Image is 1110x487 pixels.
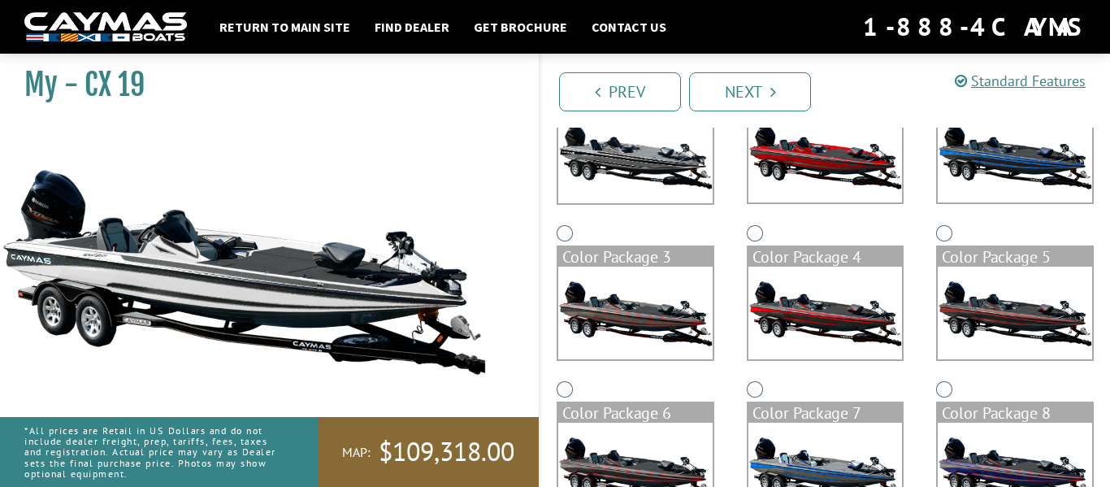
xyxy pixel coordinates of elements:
img: color_package_305.png [748,267,903,359]
div: Color Package 6 [558,403,713,423]
a: Find Dealer [366,16,457,37]
div: Color Package 3 [558,247,713,267]
a: Prev [559,72,681,111]
a: Standard Features [955,72,1086,90]
div: Color Package 8 [938,403,1092,423]
img: color_package_302.png [748,110,903,202]
div: Color Package 7 [748,403,903,423]
span: MAP: [342,444,371,461]
a: MAP:$109,318.00 [318,417,539,487]
span: $109,318.00 [379,435,514,469]
a: Get Brochure [466,16,575,37]
img: color_package_304.png [558,267,713,359]
ul: Pagination [555,70,1110,111]
a: Contact Us [583,16,674,37]
div: Color Package 5 [938,247,1092,267]
img: color_package_303.png [938,110,1092,202]
img: white-logo-c9c8dbefe5ff5ceceb0f0178aa75bf4bb51f6bca0971e226c86eb53dfe498488.png [24,12,187,42]
a: Return to main site [211,16,358,37]
div: 1-888-4CAYMAS [863,9,1086,45]
div: Color Package 4 [748,247,903,267]
h1: My - CX 19 [24,67,498,103]
img: cx-Base-Layer.png [558,110,713,203]
a: Next [689,72,811,111]
p: *All prices are Retail in US Dollars and do not include dealer freight, prep, tariffs, fees, taxe... [24,417,281,487]
img: color_package_306.png [938,267,1092,359]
